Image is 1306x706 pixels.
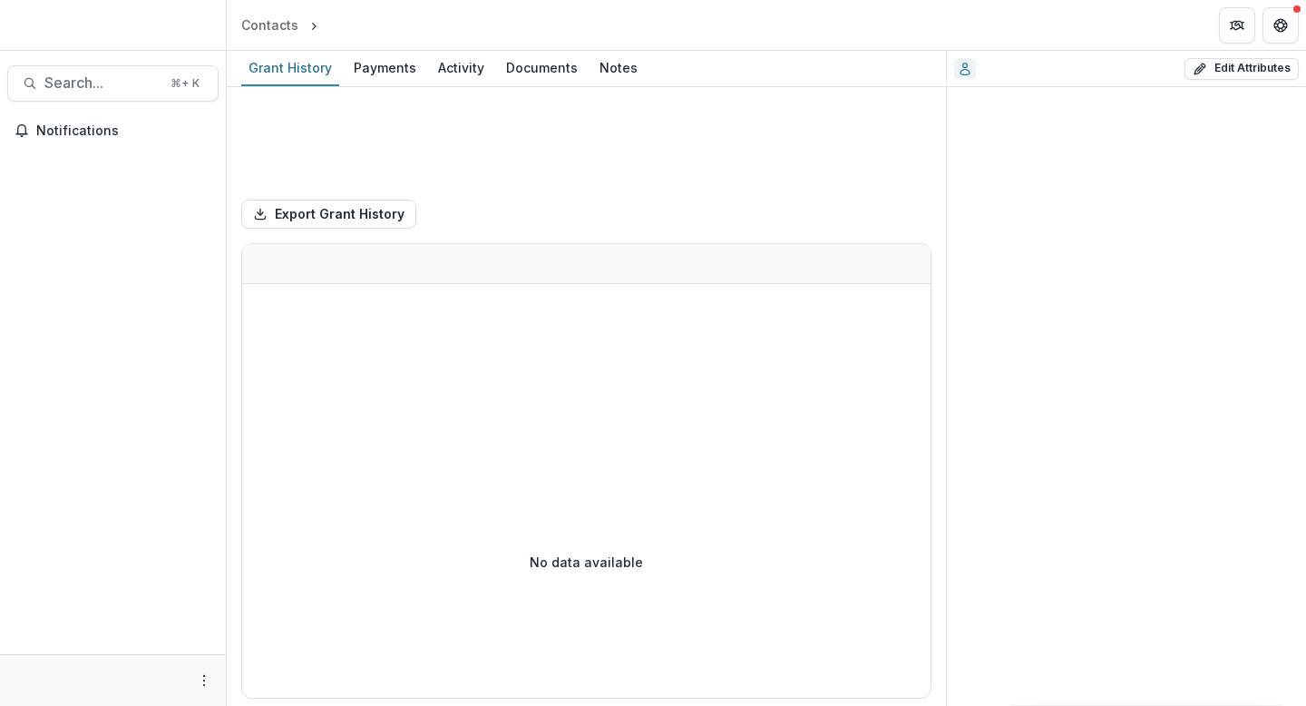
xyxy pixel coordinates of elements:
[592,51,645,86] a: Notes
[592,54,645,81] div: Notes
[7,116,219,145] button: Notifications
[1219,7,1255,44] button: Partners
[346,51,424,86] a: Payments
[431,54,492,81] div: Activity
[530,553,643,572] p: No data available
[431,51,492,86] a: Activity
[499,51,585,86] a: Documents
[7,65,219,102] button: Search...
[241,51,339,86] a: Grant History
[499,54,585,81] div: Documents
[241,54,339,81] div: Grant History
[241,200,416,229] button: Export Grant History
[1262,7,1299,44] button: Get Help
[167,74,203,93] div: ⌘ + K
[36,123,211,139] span: Notifications
[241,15,298,34] div: Contacts
[346,54,424,81] div: Payments
[1184,58,1299,80] button: Edit Attributes
[234,12,399,38] nav: breadcrumb
[193,670,215,691] button: More
[234,12,306,38] a: Contacts
[44,74,160,92] span: Search...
